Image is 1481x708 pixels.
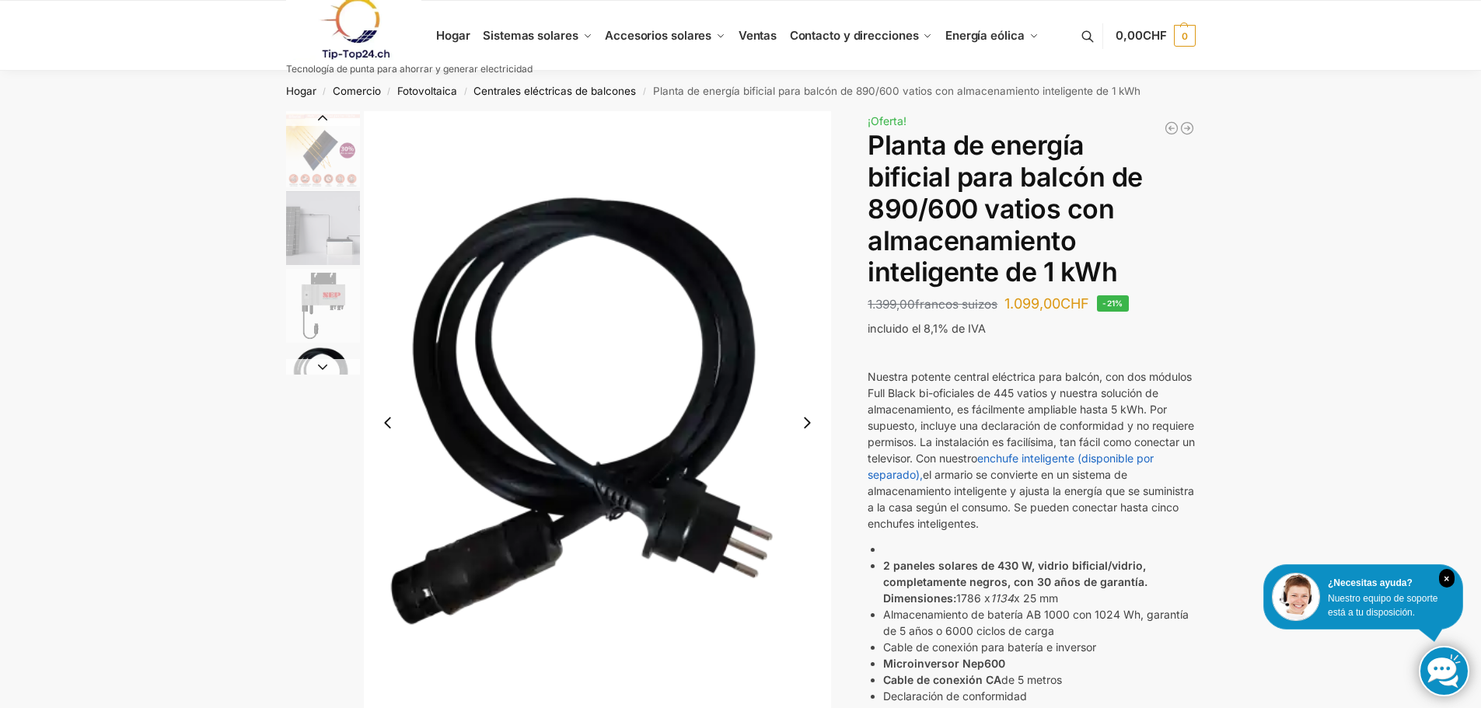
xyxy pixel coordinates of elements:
[282,267,360,344] li: 5 / 7
[868,129,1143,288] font: Planta de energía bificial para balcón de 890/600 vatios con almacenamiento inteligente de 1 kWh
[883,559,1147,605] font: 2 paneles solares de 430 W, vidrio bificial/vidrio, completamente negros, con 30 años de garantía...
[258,71,1223,111] nav: Migaja de pan
[1328,577,1413,588] font: ¿Necesitas ayuda?
[1272,573,1320,621] img: Servicio al cliente
[397,85,457,97] a: Fotovoltaica
[282,344,360,422] li: 6 / 7
[1001,673,1062,686] font: de 5 metros
[653,85,1140,97] font: Planta de energía bificial para balcón de 890/600 vatios con almacenamiento inteligente de 1 kWh
[286,110,360,126] button: Diapositiva anterior
[1116,28,1166,43] span: 0,00
[286,113,360,187] img: Bificial 30% más de potencia
[286,191,360,265] img: 1 (3)
[883,640,1096,654] font: Cable de conexión para batería e inversor
[868,452,1154,481] a: enchufe inteligente (disponible por separado),
[323,86,326,96] font: /
[990,591,1014,605] font: 1134
[868,322,986,335] font: incluido el 8,1% de IVA
[945,28,1025,43] font: Energía eólica
[286,269,360,343] img: microinversor nep de 600 W
[286,63,533,75] font: Tecnología de punta para ahorrar y generar electricidad
[883,689,1027,703] font: Declaración de conformidad
[1179,120,1195,136] a: Enchufe inteligente WiFi para nuestro almacenamiento de batería Plug & Play
[956,591,990,605] font: 1786 x
[791,406,823,439] button: Next slide
[868,468,1194,530] font: el armario se convierte en un sistema de almacenamiento inteligente y ajusta la energía que se su...
[739,28,777,43] font: Ventas
[1014,591,1058,605] font: x 25 mm
[286,85,316,97] a: Hogar
[605,28,711,43] font: Accesorios solares
[286,347,360,420] img: Cable de conexión de 3 metros
[1060,295,1089,312] font: CHF
[286,359,360,375] button: Siguiente diapositiva
[1143,28,1167,43] span: CHF
[790,28,919,43] font: Contacto y direcciones
[333,85,381,97] a: Comercio
[883,657,1005,670] font: Microinversor Nep600
[883,673,1001,686] font: Cable de conexión CA
[868,114,906,127] font: ¡Oferta!
[282,111,360,189] li: 3 / 7
[868,297,915,312] font: 1.399,00
[643,86,646,96] font: /
[915,297,997,312] font: francos suizos
[464,86,467,96] font: /
[939,1,1045,71] a: Energía eólica
[473,85,636,97] a: Centrales eléctricas de balcones
[483,28,578,43] font: Sistemas solares
[883,608,1189,637] font: Almacenamiento de batería AB 1000 con 1024 Wh, garantía de 5 años o 6000 ciclos de carga
[732,1,784,71] a: Ventas
[1444,574,1449,584] font: ×
[1164,120,1179,136] a: Central eléctrica enchufable Mega XXL de 1780 vatios, no requiere autorización.
[282,189,360,267] li: 4 / 7
[868,370,1195,465] font: Nuestra potente central eléctrica para balcón, con dos módulos Full Black bi-oficiales de 445 vat...
[599,1,732,71] a: Accesorios solares
[783,1,938,71] a: Contacto y direcciones
[477,1,599,71] a: Sistemas solares
[1116,12,1195,59] a: 0,00CHF 0
[1174,25,1196,47] span: 0
[1328,593,1437,618] font: Nuestro equipo de soporte está a tu disposición.
[372,406,404,439] button: Previous slide
[1439,569,1455,588] i: Cerca
[387,86,390,96] font: /
[1102,298,1123,308] font: -21%
[1004,295,1060,312] font: 1.099,00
